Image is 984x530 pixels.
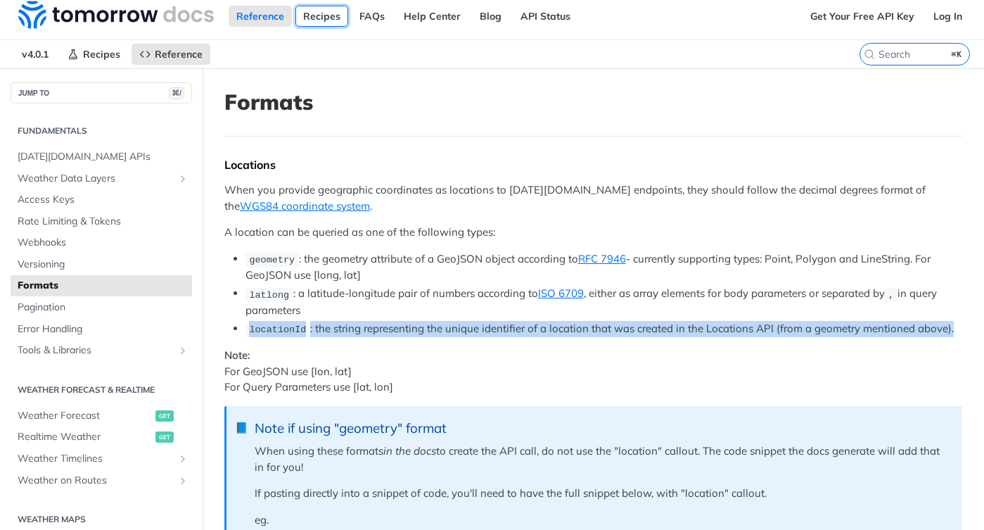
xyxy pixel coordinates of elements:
a: Get Your Free API Key [803,6,922,27]
a: Webhooks [11,232,192,253]
span: Pagination [18,301,189,315]
button: Show subpages for Weather on Routes [177,475,189,486]
a: Pagination [11,297,192,318]
span: [DATE][DOMAIN_NAME] APIs [18,150,189,164]
h1: Formats [224,89,962,115]
a: ISO 6709 [538,286,584,300]
a: API Status [513,6,578,27]
a: Reference [132,44,210,65]
span: Webhooks [18,236,189,250]
span: Weather Timelines [18,452,174,466]
li: : the string representing the unique identifier of a location that was created in the Locations A... [245,321,962,337]
span: geometry [249,255,295,265]
span: Access Keys [18,193,189,207]
a: Weather TimelinesShow subpages for Weather Timelines [11,448,192,469]
a: Versioning [11,254,192,275]
button: JUMP TO⌘/ [11,82,192,103]
button: Show subpages for Tools & Libraries [177,345,189,356]
h2: Weather Maps [11,513,192,526]
span: get [155,431,174,443]
a: Weather Forecastget [11,405,192,427]
a: Realtime Weatherget [11,427,192,448]
a: FAQs [352,6,392,27]
p: If pasting directly into a snippet of code, you'll need to have the full snippet below, with "loc... [255,486,948,502]
p: When using these formats to create the API call, do not use the "location" callout. The code snip... [255,443,948,475]
span: Realtime Weather [18,430,152,444]
span: get [155,410,174,422]
a: Weather Data LayersShow subpages for Weather Data Layers [11,168,192,189]
span: Weather Data Layers [18,172,174,186]
kbd: ⌘K [948,47,966,61]
a: Weather on RoutesShow subpages for Weather on Routes [11,470,192,491]
span: Error Handling [18,322,189,336]
span: v4.0.1 [14,44,56,65]
a: Error Handling [11,319,192,340]
a: Recipes [60,44,128,65]
span: Reference [155,48,203,61]
a: Formats [11,275,192,296]
div: Locations [224,158,962,172]
span: Weather on Routes [18,474,174,488]
span: , [888,289,894,300]
h2: Weather Forecast & realtime [11,384,192,396]
span: Versioning [18,258,189,272]
a: WGS84 coordinate system [240,199,370,213]
svg: Search [864,49,875,60]
a: Recipes [295,6,348,27]
h2: Fundamentals [11,125,192,137]
a: Log In [926,6,970,27]
p: For GeoJSON use [lon, lat] For Query Parameters use [lat, lon] [224,348,962,396]
img: Tomorrow.io Weather API Docs [18,1,214,29]
a: Access Keys [11,189,192,210]
button: Show subpages for Weather Data Layers [177,173,189,184]
li: : a latitude-longitude pair of numbers according to , either as array elements for body parameter... [245,286,962,318]
a: Tools & LibrariesShow subpages for Tools & Libraries [11,340,192,361]
span: Rate Limiting & Tokens [18,215,189,229]
strong: Note: [224,348,250,362]
span: Recipes [83,48,120,61]
span: 📘 [235,420,248,436]
a: Rate Limiting & Tokens [11,211,192,232]
a: RFC 7946 [578,252,626,265]
span: Formats [18,279,189,293]
span: ⌘/ [169,87,184,99]
em: in the docs [383,444,436,458]
p: A location can be queried as one of the following types: [224,225,962,241]
p: When you provide geographic coordinates as locations to [DATE][DOMAIN_NAME] endpoints, they shoul... [224,182,962,214]
span: locationId [249,324,306,335]
div: Note if using "geometry" format [255,420,948,436]
button: Show subpages for Weather Timelines [177,453,189,465]
a: Reference [229,6,292,27]
span: Weather Forecast [18,409,152,423]
span: latlong [249,289,289,300]
a: [DATE][DOMAIN_NAME] APIs [11,146,192,168]
span: Tools & Libraries [18,343,174,358]
li: : the geometry attribute of a GeoJSON object according to - currently supporting types: Point, Po... [245,251,962,284]
a: Help Center [396,6,468,27]
a: Blog [472,6,509,27]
